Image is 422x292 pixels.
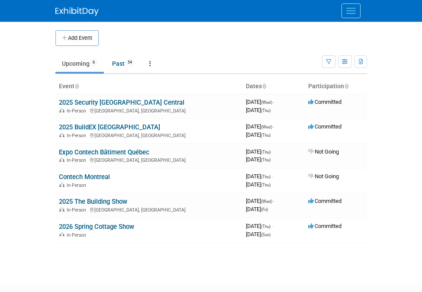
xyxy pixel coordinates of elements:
[261,199,272,204] span: (Wed)
[272,148,273,155] span: -
[261,174,271,179] span: (Thu)
[55,79,242,94] th: Event
[106,55,141,72] a: Past54
[261,224,271,229] span: (Thu)
[308,173,339,180] span: Not Going
[59,108,64,112] img: In-Person Event
[246,181,271,188] span: [DATE]
[261,207,268,212] span: (Fri)
[341,3,361,18] button: Menu
[242,79,305,94] th: Dates
[67,157,89,163] span: In-Person
[246,223,273,229] span: [DATE]
[246,132,271,138] span: [DATE]
[55,30,99,46] button: Add Event
[246,206,268,212] span: [DATE]
[261,133,271,138] span: (Thu)
[59,133,64,137] img: In-Person Event
[246,173,273,180] span: [DATE]
[246,148,273,155] span: [DATE]
[246,156,271,163] span: [DATE]
[305,79,367,94] th: Participation
[261,183,271,187] span: (Thu)
[59,223,134,231] a: 2026 Spring Cottage Show
[308,123,341,130] span: Committed
[274,123,275,130] span: -
[59,198,127,205] a: 2025 The Building Show
[246,123,275,130] span: [DATE]
[246,107,271,113] span: [DATE]
[59,206,239,213] div: [GEOGRAPHIC_DATA], [GEOGRAPHIC_DATA]
[59,99,184,106] a: 2025 Security [GEOGRAPHIC_DATA] Central
[261,232,271,237] span: (Sun)
[55,55,104,72] a: Upcoming6
[261,100,272,105] span: (Wed)
[55,7,99,16] img: ExhibitDay
[125,59,135,66] span: 54
[59,232,64,237] img: In-Person Event
[67,108,89,114] span: In-Person
[246,198,275,204] span: [DATE]
[59,132,239,138] div: [GEOGRAPHIC_DATA], [GEOGRAPHIC_DATA]
[74,83,79,90] a: Sort by Event Name
[67,232,89,238] span: In-Person
[59,148,149,156] a: Expo Contech Bâtiment Québec
[59,183,64,187] img: In-Person Event
[272,173,273,180] span: -
[59,156,239,163] div: [GEOGRAPHIC_DATA], [GEOGRAPHIC_DATA]
[246,231,271,237] span: [DATE]
[261,150,271,154] span: (Thu)
[344,83,348,90] a: Sort by Participation Type
[308,198,341,204] span: Committed
[67,207,89,213] span: In-Person
[262,83,266,90] a: Sort by Start Date
[308,223,341,229] span: Committed
[59,123,160,131] a: 2025 BuildEX [GEOGRAPHIC_DATA]
[272,223,273,229] span: -
[246,99,275,105] span: [DATE]
[261,125,272,129] span: (Wed)
[90,59,97,66] span: 6
[261,108,271,113] span: (Thu)
[59,173,110,181] a: Contech Montreal
[308,99,341,105] span: Committed
[308,148,339,155] span: Not Going
[274,99,275,105] span: -
[67,133,89,138] span: In-Person
[59,207,64,212] img: In-Person Event
[67,183,89,188] span: In-Person
[274,198,275,204] span: -
[59,107,239,114] div: [GEOGRAPHIC_DATA], [GEOGRAPHIC_DATA]
[261,157,271,162] span: (Thu)
[59,157,64,162] img: In-Person Event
